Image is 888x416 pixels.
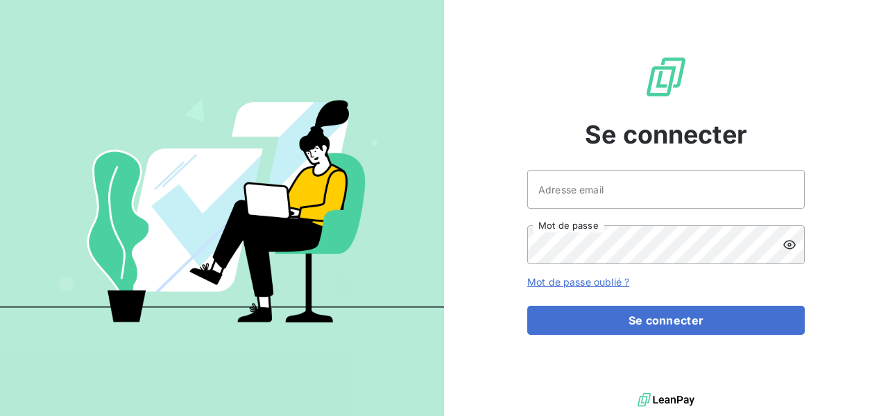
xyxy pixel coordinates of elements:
a: Mot de passe oublié ? [527,276,629,288]
img: Logo LeanPay [644,55,688,99]
button: Se connecter [527,306,805,335]
img: logo [638,390,694,410]
span: Se connecter [585,116,747,153]
input: placeholder [527,170,805,209]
